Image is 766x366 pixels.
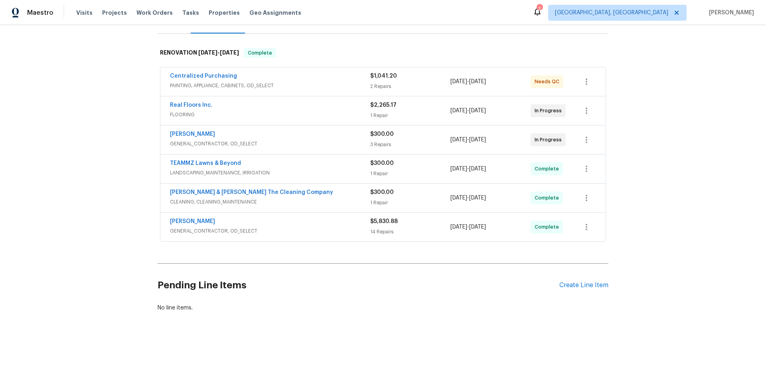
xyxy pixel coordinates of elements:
[158,267,559,304] h2: Pending Line Items
[170,82,370,90] span: PAINTING, APPLIANCE, CABINETS, OD_SELECT
[170,140,370,148] span: GENERAL_CONTRACTOR, OD_SELECT
[158,304,608,312] div: No line items.
[160,48,239,58] h6: RENOVATION
[158,40,608,66] div: RENOVATION [DATE]-[DATE]Complete
[469,224,486,230] span: [DATE]
[370,228,450,236] div: 14 Repairs
[450,137,467,143] span: [DATE]
[370,131,394,137] span: $300.00
[450,223,486,231] span: -
[537,5,542,13] div: 2
[245,49,275,57] span: Complete
[170,190,333,195] a: [PERSON_NAME] & [PERSON_NAME] The Cleaning Company
[102,9,127,17] span: Projects
[170,131,215,137] a: [PERSON_NAME]
[535,78,563,86] span: Needs QC
[469,137,486,143] span: [DATE]
[535,136,565,144] span: In Progress
[370,160,394,166] span: $300.00
[182,10,199,16] span: Tasks
[450,195,467,201] span: [DATE]
[450,108,467,114] span: [DATE]
[370,82,450,90] div: 2 Repairs
[535,223,562,231] span: Complete
[469,79,486,84] span: [DATE]
[370,112,450,119] div: 1 Repair
[209,9,240,17] span: Properties
[450,194,486,202] span: -
[27,9,53,17] span: Maestro
[450,79,467,84] span: [DATE]
[469,166,486,172] span: [DATE]
[555,9,668,17] span: [GEOGRAPHIC_DATA], [GEOGRAPHIC_DATA]
[170,169,370,177] span: LANDSCAPING_MAINTENANCE, IRRIGATION
[450,166,467,172] span: [DATE]
[170,219,215,224] a: [PERSON_NAME]
[170,160,241,166] a: TEAMMZ Lawns & Beyond
[370,190,394,195] span: $300.00
[370,73,397,79] span: $1,041.20
[535,165,562,173] span: Complete
[370,199,450,207] div: 1 Repair
[170,198,370,206] span: CLEANING, CLEANING_MAINTENANCE
[198,50,217,55] span: [DATE]
[170,73,237,79] a: Centralized Purchasing
[198,50,239,55] span: -
[170,111,370,119] span: FLOORING
[170,227,370,235] span: GENERAL_CONTRACTOR, OD_SELECT
[370,219,398,224] span: $5,830.88
[559,282,608,289] div: Create Line Item
[370,102,397,108] span: $2,265.17
[249,9,301,17] span: Geo Assignments
[535,194,562,202] span: Complete
[136,9,173,17] span: Work Orders
[76,9,93,17] span: Visits
[535,107,565,115] span: In Progress
[469,195,486,201] span: [DATE]
[450,224,467,230] span: [DATE]
[370,170,450,178] div: 1 Repair
[450,165,486,173] span: -
[706,9,754,17] span: [PERSON_NAME]
[370,141,450,149] div: 3 Repairs
[450,78,486,86] span: -
[450,136,486,144] span: -
[450,107,486,115] span: -
[170,102,213,108] a: Real Floors Inc.
[469,108,486,114] span: [DATE]
[220,50,239,55] span: [DATE]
